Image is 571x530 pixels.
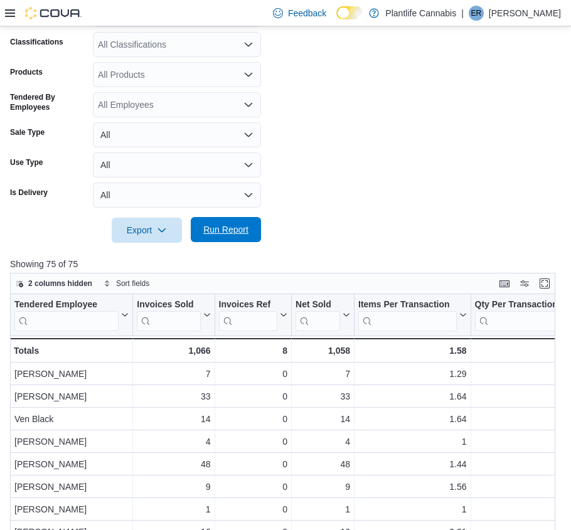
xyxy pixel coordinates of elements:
div: 4 [296,434,350,449]
button: Open list of options [243,100,253,110]
button: Display options [517,276,532,291]
p: Plantlife Cannabis [385,6,456,21]
span: Dark Mode [336,19,337,20]
div: Ernie Reyes [469,6,484,21]
div: Net Sold [296,299,340,331]
div: 7 [296,366,350,381]
div: 14 [137,411,210,427]
div: Items Per Transaction [358,299,457,331]
button: Invoices Ref [219,299,287,331]
div: Tendered Employee [14,299,119,311]
div: Invoices Ref [219,299,277,311]
button: Run Report [191,217,261,242]
div: Tendered Employee [14,299,119,331]
button: Net Sold [296,299,350,331]
label: Classifications [10,37,63,47]
button: All [93,152,261,178]
img: Cova [25,7,82,19]
div: 8 [219,343,287,358]
div: Invoices Ref [219,299,277,331]
span: 2 columns hidden [28,278,92,289]
div: Invoices Sold [137,299,200,331]
label: Is Delivery [10,188,48,198]
div: 0 [219,479,287,494]
div: Net Sold [296,299,340,311]
p: | [461,6,464,21]
div: [PERSON_NAME] [14,434,129,449]
button: Tendered Employee [14,299,129,331]
button: All [93,183,261,208]
p: [PERSON_NAME] [489,6,561,21]
div: 0 [219,502,287,517]
div: 48 [137,457,210,472]
div: 1.44 [358,457,467,472]
div: Qty Per Transaction [475,299,565,311]
div: 0 [219,389,287,404]
button: Items Per Transaction [358,299,467,331]
p: Showing 75 of 75 [10,258,561,270]
button: All [93,122,261,147]
button: Keyboard shortcuts [497,276,512,291]
div: 1 [296,502,350,517]
div: 33 [137,389,210,404]
div: 1 [358,434,467,449]
div: [PERSON_NAME] [14,479,129,494]
label: Products [10,67,43,77]
div: 0 [219,411,287,427]
div: 33 [296,389,350,404]
div: [PERSON_NAME] [14,366,129,381]
button: Open list of options [243,40,253,50]
button: Enter fullscreen [537,276,552,291]
button: Open list of options [243,70,253,80]
button: Export [112,218,182,243]
div: 1 [358,502,467,517]
input: Dark Mode [336,6,363,19]
span: Run Report [203,223,248,236]
div: [PERSON_NAME] [14,457,129,472]
div: 0 [219,434,287,449]
span: Export [119,218,174,243]
div: 1,058 [296,343,350,358]
div: 1.64 [358,389,467,404]
div: 7 [137,366,210,381]
div: 9 [137,479,210,494]
label: Use Type [10,157,43,167]
div: Ven Black [14,411,129,427]
button: Sort fields [99,276,154,291]
div: 1 [137,502,210,517]
div: 1.58 [358,343,467,358]
div: 9 [296,479,350,494]
div: [PERSON_NAME] [14,502,129,517]
div: 0 [219,457,287,472]
div: Totals [14,343,129,358]
div: Invoices Sold [137,299,200,311]
div: 4 [137,434,210,449]
span: Sort fields [116,278,149,289]
div: Qty Per Transaction [475,299,565,331]
div: 14 [296,411,350,427]
label: Sale Type [10,127,45,137]
button: 2 columns hidden [11,276,97,291]
div: Items Per Transaction [358,299,457,311]
span: ER [471,6,482,21]
div: 1.29 [358,366,467,381]
div: 1.56 [358,479,467,494]
div: [PERSON_NAME] [14,389,129,404]
div: 0 [219,366,287,381]
a: Feedback [268,1,331,26]
button: Invoices Sold [137,299,210,331]
div: 48 [296,457,350,472]
span: Feedback [288,7,326,19]
div: 1.64 [358,411,467,427]
label: Tendered By Employees [10,92,88,112]
div: 1,066 [137,343,210,358]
